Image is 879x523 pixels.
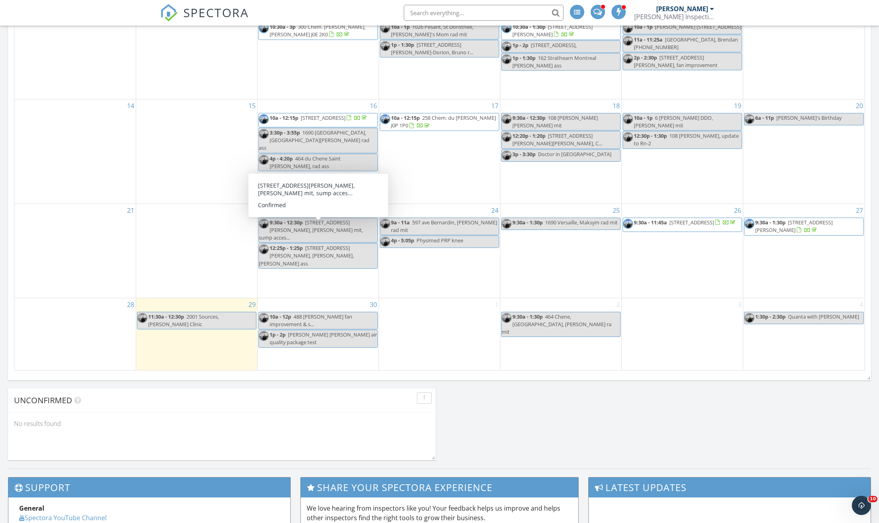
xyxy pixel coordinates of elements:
img: img_1181.jpg [137,313,147,323]
a: Go to September 23, 2025 [368,204,379,217]
td: Go to October 2, 2025 [500,298,622,370]
td: Go to September 30, 2025 [257,298,379,370]
span: [PERSON_NAME] [STREET_ADDRESS] [655,23,741,30]
span: 11a - 11:25a [634,36,663,43]
span: 4p - 5:05p [391,237,414,244]
a: Go to September 16, 2025 [368,99,379,112]
img: img_1181.jpg [380,219,390,229]
a: Go to September 25, 2025 [611,204,621,217]
td: Go to September 25, 2025 [500,204,622,298]
a: 10:30a - 3p 300 Chem. [PERSON_NAME], [PERSON_NAME] J0E 2K0 [270,23,365,38]
td: Go to September 17, 2025 [379,99,500,204]
img: The Best Home Inspection Software - Spectora [160,4,178,22]
img: img_1181.jpg [380,41,390,51]
td: Go to September 27, 2025 [743,204,865,298]
img: img_1181.jpg [502,23,512,33]
span: SPECTORA [183,4,249,21]
span: 162 Strathearn Montreal [PERSON_NAME] ass [512,54,596,69]
a: 9:30a - 1:30p [STREET_ADDRESS][PERSON_NAME] [744,218,864,236]
span: 10 [868,496,877,502]
span: [STREET_ADDRESS][PERSON_NAME], [PERSON_NAME] mit, sump acces... [259,219,363,241]
img: img_1181.jpg [502,54,512,64]
span: 2001 Sources, [PERSON_NAME] Clinic [148,313,219,328]
strong: General [19,504,44,513]
img: img_1181.jpg [380,114,390,124]
img: img_1181.jpg [259,155,269,165]
a: Go to September 29, 2025 [247,298,257,311]
img: img_1181.jpg [502,151,512,160]
span: 108 [PERSON_NAME] [PERSON_NAME] mit [512,114,598,129]
span: 12:25p - 1:25p [270,244,303,252]
a: 10a - 12:15p 258 Chem. du [PERSON_NAME] J0P 1P0 [380,113,499,131]
iframe: Intercom live chat [852,496,871,515]
span: 11:30a - 12:30p [148,313,184,320]
a: Go to September 17, 2025 [490,99,500,112]
span: [GEOGRAPHIC_DATA], Brendan [PHONE_NUMBER] [634,36,738,51]
img: img_1181.jpg [502,42,512,52]
span: 464 Chene, [GEOGRAPHIC_DATA], [PERSON_NAME] ra mit [502,313,611,335]
img: img_1181.jpg [623,219,633,229]
a: Go to September 15, 2025 [247,99,257,112]
a: 10a - 12:15p [STREET_ADDRESS] [258,113,378,127]
span: 2p - 2:30p [634,54,657,61]
td: Go to September 11, 2025 [500,8,622,99]
span: 3:30p - 3:55p [270,129,300,136]
a: 10a - 12:15p 258 Chem. du [PERSON_NAME] J0P 1P0 [391,114,496,129]
td: Go to September 7, 2025 [14,8,136,99]
img: img_1181.jpg [623,36,633,46]
img: img_1181.jpg [259,313,269,323]
a: Go to October 2, 2025 [615,298,621,311]
img: img_1181.jpg [259,114,269,124]
span: 10a - 1p [634,23,653,30]
a: Go to September 27, 2025 [854,204,865,217]
img: img_1181.jpg [259,331,269,341]
a: Go to September 19, 2025 [732,99,743,112]
td: Go to September 28, 2025 [14,298,136,370]
a: 9:30a - 11:45a [STREET_ADDRESS] [634,219,737,226]
span: [STREET_ADDRESS][PERSON_NAME]-Dorion, Bruno r... [391,41,473,56]
td: Go to October 1, 2025 [379,298,500,370]
span: 6 [PERSON_NAME] DDO, [PERSON_NAME] mit [634,114,713,129]
span: [STREET_ADDRESS][PERSON_NAME], [PERSON_NAME], [PERSON_NAME] ass [259,244,354,267]
a: 10:30a - 3p 300 Chem. [PERSON_NAME], [PERSON_NAME] J0E 2K0 [258,22,378,40]
span: [STREET_ADDRESS] [669,219,714,226]
span: 1p - 2p [512,42,528,49]
span: 10:30a - 3p [270,23,296,30]
td: Go to September 13, 2025 [743,8,865,99]
img: img_1181.jpg [259,129,269,139]
img: img_1181.jpg [502,219,512,229]
span: [STREET_ADDRESS] [301,114,345,121]
span: [STREET_ADDRESS][PERSON_NAME] [512,23,593,38]
input: Search everything... [404,5,564,21]
td: Go to September 24, 2025 [379,204,500,298]
span: 9:30a - 11:45a [634,219,667,226]
h3: Support [8,477,290,497]
img: img_1181.jpg [259,23,269,33]
span: Physimed PRP knee [417,237,463,244]
span: 9:30a - 1:30p [512,219,543,226]
span: 258 Chem. du [PERSON_NAME] J0P 1P0 [391,114,496,129]
a: Go to October 1, 2025 [493,298,500,311]
a: Go to September 22, 2025 [247,204,257,217]
span: 10:30a - 1:30p [512,23,546,30]
span: 9:30a - 12:30p [270,219,303,226]
h3: Share Your Spectora Experience [301,477,578,497]
span: 12:20p - 1:20p [512,132,546,139]
div: [PERSON_NAME] [656,5,708,13]
span: [STREET_ADDRESS], [531,42,577,49]
a: Go to September 28, 2025 [125,298,136,311]
td: Go to September 22, 2025 [136,204,257,298]
td: Go to September 29, 2025 [136,298,257,370]
span: 4p - 4:20p [270,155,293,162]
a: Go to October 4, 2025 [858,298,865,311]
span: [STREET_ADDRESS][PERSON_NAME][PERSON_NAME], C... [512,132,602,147]
td: Go to September 12, 2025 [622,8,743,99]
a: 9:30a - 11:45a [STREET_ADDRESS] [623,218,742,232]
img: img_1181.jpg [502,313,512,323]
a: Go to September 24, 2025 [490,204,500,217]
span: 9a - 11a [391,219,410,226]
span: 1026 Pesant, St Dorothee, [PERSON_NAME]'s Mom rad mit [391,23,473,38]
td: Go to September 26, 2025 [622,204,743,298]
img: img_1181.jpg [259,219,269,229]
span: [PERSON_NAME]'s Birthday [776,114,841,121]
